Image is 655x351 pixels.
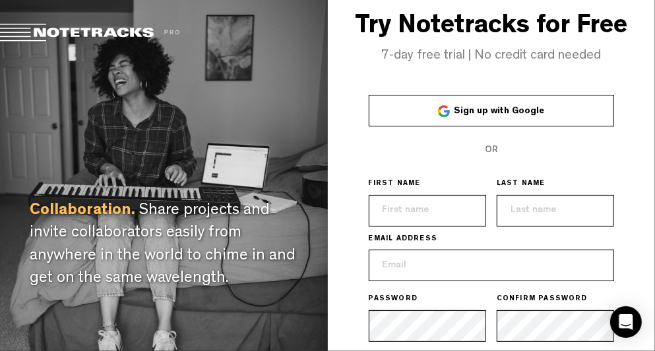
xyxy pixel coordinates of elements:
span: Collaboration. [30,203,135,219]
span: EMAIL ADDRESS [369,234,438,245]
span: PASSWORD [369,294,418,305]
div: Open Intercom Messenger [610,306,642,338]
input: Last name [497,195,614,227]
span: FIRST NAME [369,179,421,190]
span: Sign up with Google [454,107,544,116]
span: Share projects and invite collaborators easily from anywhere in the world to chime in and get on ... [30,203,296,287]
input: First name [369,195,486,227]
input: Email [369,250,614,281]
span: OR [485,146,498,155]
span: CONFIRM PASSWORD [497,294,588,305]
span: LAST NAME [497,179,546,190]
